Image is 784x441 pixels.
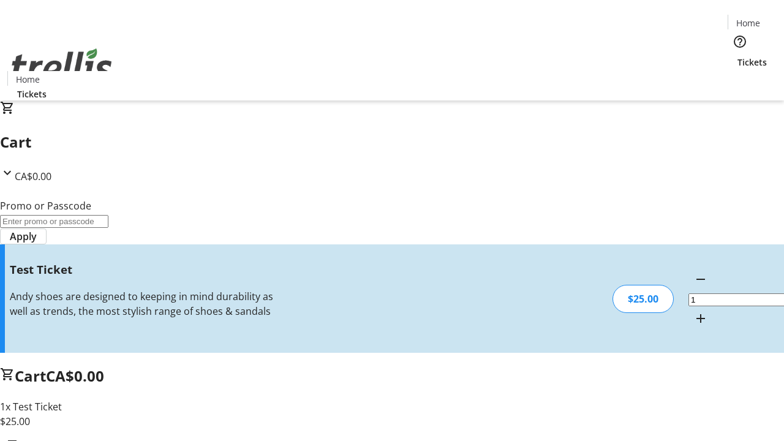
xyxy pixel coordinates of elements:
[688,267,713,292] button: Decrement by one
[10,261,277,278] h3: Test Ticket
[728,56,777,69] a: Tickets
[736,17,760,29] span: Home
[688,306,713,331] button: Increment by one
[7,88,56,100] a: Tickets
[728,29,752,54] button: Help
[46,366,104,386] span: CA$0.00
[16,73,40,86] span: Home
[15,170,51,183] span: CA$0.00
[728,69,752,93] button: Cart
[737,56,767,69] span: Tickets
[612,285,674,313] div: $25.00
[8,73,47,86] a: Home
[7,35,116,96] img: Orient E2E Organization opeBzK230q's Logo
[10,289,277,318] div: Andy shoes are designed to keeping in mind durability as well as trends, the most stylish range o...
[10,229,37,244] span: Apply
[17,88,47,100] span: Tickets
[728,17,767,29] a: Home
